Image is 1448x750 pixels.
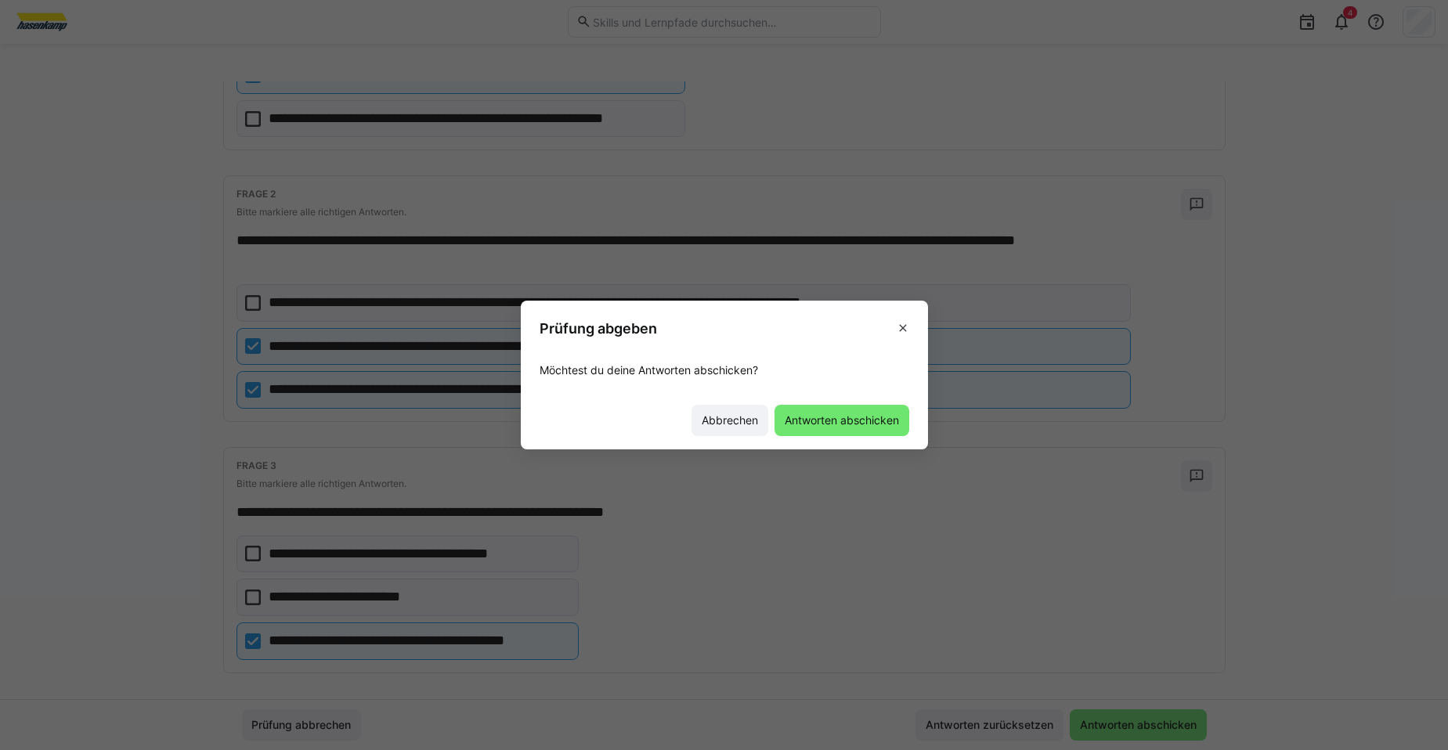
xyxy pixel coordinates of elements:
button: Abbrechen [692,405,768,436]
span: Abbrechen [699,413,760,428]
p: Möchtest du deine Antworten abschicken? [540,362,909,378]
span: Antworten abschicken [782,413,901,428]
button: Antworten abschicken [775,405,909,436]
h3: Prüfung abgeben [540,319,657,337]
